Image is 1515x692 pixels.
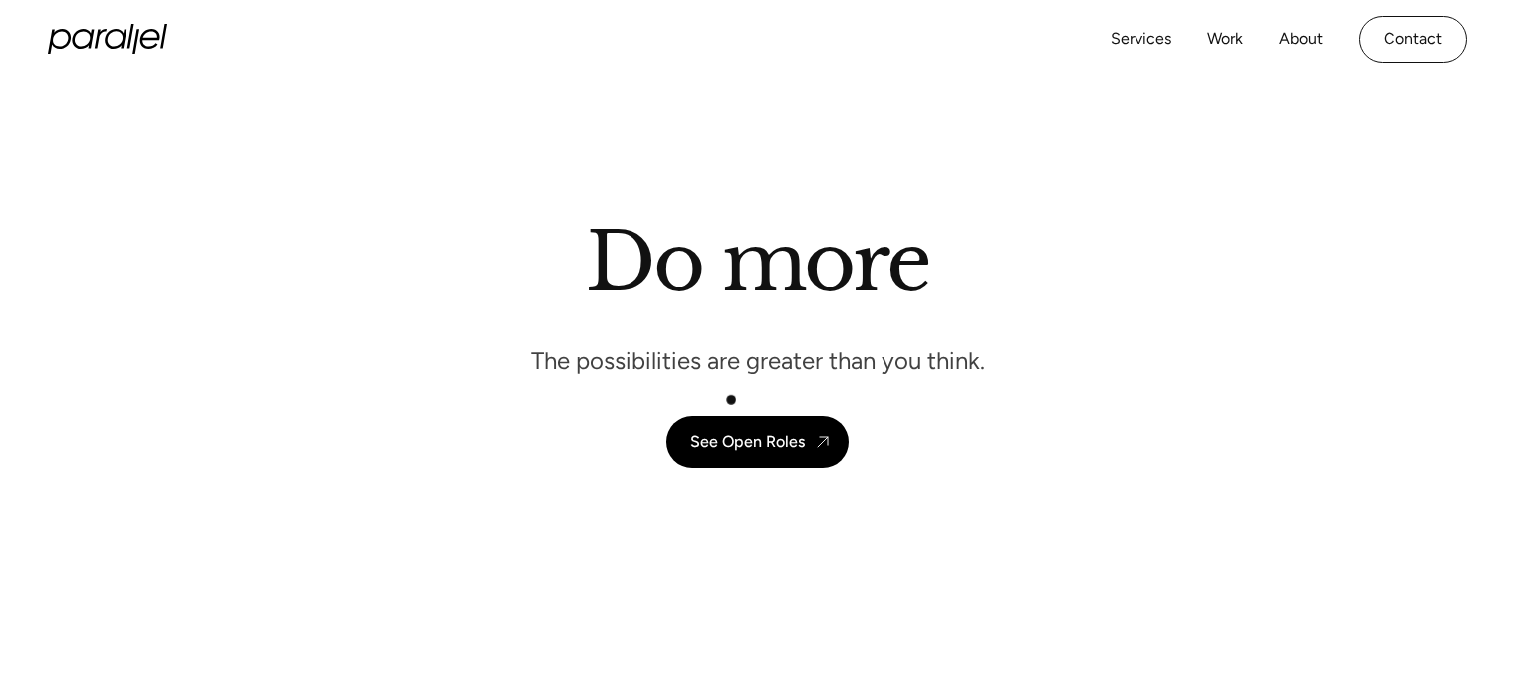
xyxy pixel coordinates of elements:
p: The possibilities are greater than you think. [531,346,985,376]
div: See Open Roles [690,432,805,451]
h1: Do more [586,214,929,310]
a: Services [1111,25,1171,54]
a: About [1279,25,1323,54]
a: home [48,24,167,54]
a: See Open Roles [666,416,849,468]
a: Work [1207,25,1243,54]
a: Contact [1359,16,1467,63]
